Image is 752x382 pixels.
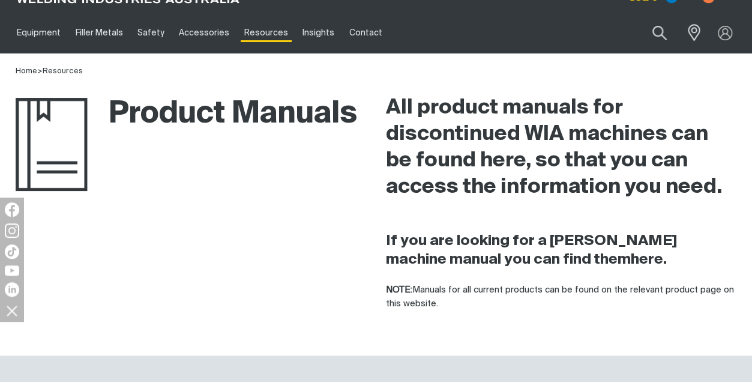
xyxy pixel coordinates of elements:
button: Search products [639,19,680,47]
nav: Main [10,12,559,53]
img: LinkedIn [5,282,19,297]
img: TikTok [5,244,19,259]
a: Insights [295,12,341,53]
img: Facebook [5,202,19,217]
a: Contact [341,12,389,53]
img: hide socials [2,300,22,321]
a: Resources [237,12,295,53]
h1: Product Manuals [16,95,357,134]
a: here. [631,252,667,267]
span: > [37,67,43,75]
a: Filler Metals [68,12,130,53]
a: Equipment [10,12,68,53]
a: Accessories [172,12,236,53]
a: Resources [43,67,83,75]
h2: All product manuals for discontinued WIA machines can be found here, so that you can access the i... [386,95,737,201]
img: YouTube [5,265,19,276]
p: Manuals for all current products can be found on the relevant product page on this website. [386,283,737,311]
a: Safety [130,12,172,53]
strong: NOTE: [386,285,412,294]
a: Home [16,67,37,75]
img: Instagram [5,223,19,238]
input: Product name or item number... [624,19,680,47]
strong: If you are looking for a [PERSON_NAME] machine manual you can find them [386,234,677,267]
